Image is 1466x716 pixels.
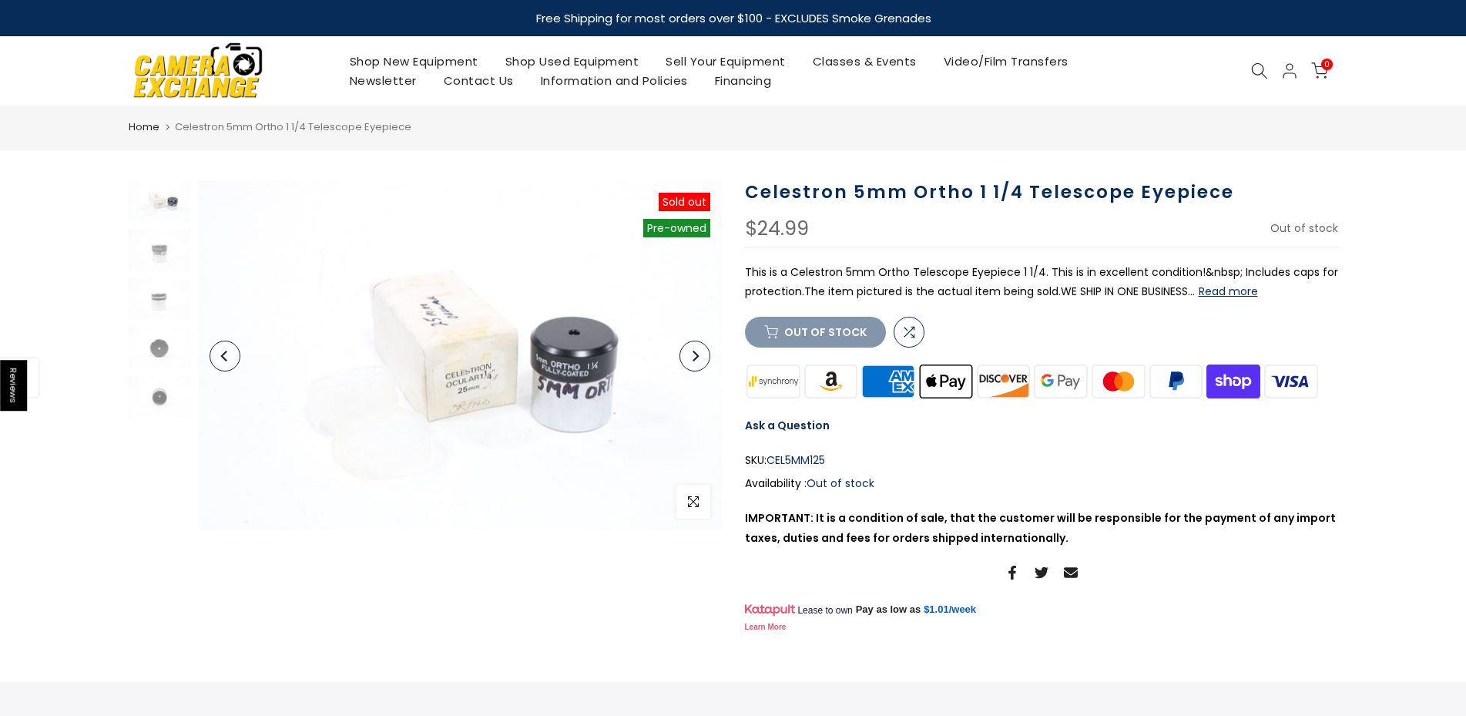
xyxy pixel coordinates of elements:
[745,451,1338,470] div: SKU:
[175,119,411,134] span: Celestron 5mm Ortho 1 1/4 Telescope Eyepiece
[799,52,930,71] a: Classes & Events
[745,623,787,631] a: Learn More
[860,363,918,401] img: american express
[917,363,975,401] img: apple pay
[745,474,1338,493] div: Availability :
[1262,363,1320,401] img: visa
[745,263,1338,301] p: This is a Celestron 5mm Ortho Telescope Eyepiece 1 1/4. This is in excellent condition!&nbsp; Inc...
[1035,563,1048,582] a: Share on Twitter
[129,181,190,222] img: Celestron 5mm Ortho 1 1/4 Telescope Eyepiece Telescopes and Accessories Celestron CEL5MM125
[679,341,710,371] button: Next
[1321,59,1333,70] span: 0
[975,363,1032,401] img: discover
[336,52,491,71] a: Shop New Equipment
[535,10,931,26] strong: Free Shipping for most orders over $100 - EXCLUDES Smoke Grenades
[336,71,430,90] a: Newsletter
[1199,284,1258,298] button: Read more
[129,230,190,271] img: Celestron 5mm Ortho 1 1/4 Telescope Eyepiece Telescopes and Accessories Celestron CEL5MM125
[491,52,652,71] a: Shop Used Equipment
[930,52,1082,71] a: Video/Film Transfers
[1311,62,1328,79] a: 0
[1205,363,1263,401] img: shopify pay
[1005,563,1019,582] a: Share on Facebook
[1270,220,1338,236] span: Out of stock
[198,181,722,530] img: Celestron 5mm Ortho 1 1/4 Telescope Eyepiece Telescopes and Accessories Celestron CEL5MM125
[129,328,190,368] img: Celestron 5mm Ortho 1 1/4 Telescope Eyepiece Telescopes and Accessories Celestron CEL5MM125
[1064,563,1078,582] a: Share on Email
[652,52,800,71] a: Sell Your Equipment
[701,71,785,90] a: Financing
[745,418,830,433] a: Ask a Question
[924,603,976,617] a: $1.01/week
[527,71,701,90] a: Information and Policies
[856,603,921,617] span: Pay as low as
[797,604,852,617] span: Lease to own
[129,279,190,320] img: Celestron 5mm Ortho 1 1/4 Telescope Eyepiece Telescopes and Accessories Celestron CEL5MM125
[129,376,190,417] img: Celestron 5mm Ortho 1 1/4 Telescope Eyepiece Telescopes and Accessories Celestron CEL5MM125
[1147,363,1205,401] img: paypal
[745,219,809,239] div: $24.99
[767,451,825,470] span: CEL5MM125
[807,476,874,491] span: Out of stock
[1089,363,1147,401] img: master
[745,181,1338,203] h1: Celestron 5mm Ortho 1 1/4 Telescope Eyepiece
[129,119,159,135] a: Home
[1032,363,1090,401] img: google pay
[745,510,1336,545] strong: IMPORTANT: It is a condition of sale, that the customer will be responsible for the payment of an...
[802,363,860,401] img: amazon payments
[210,341,240,371] button: Previous
[430,71,527,90] a: Contact Us
[745,363,803,401] img: synchrony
